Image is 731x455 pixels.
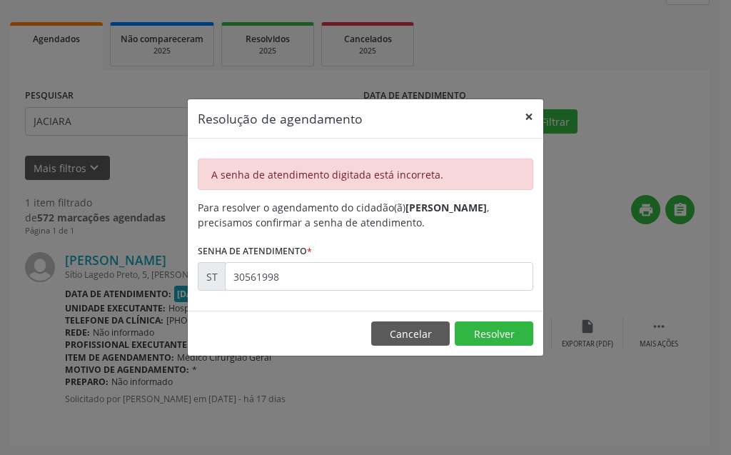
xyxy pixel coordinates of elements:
[405,201,487,214] b: [PERSON_NAME]
[515,99,543,134] button: Close
[198,159,533,190] div: A senha de atendimento digitada está incorreta.
[371,321,450,346] button: Cancelar
[198,262,226,291] div: ST
[198,109,363,128] h5: Resolução de agendamento
[198,240,312,262] label: Senha de atendimento
[455,321,533,346] button: Resolver
[198,200,533,230] div: Para resolver o agendamento do cidadão(ã) , precisamos confirmar a senha de atendimento.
